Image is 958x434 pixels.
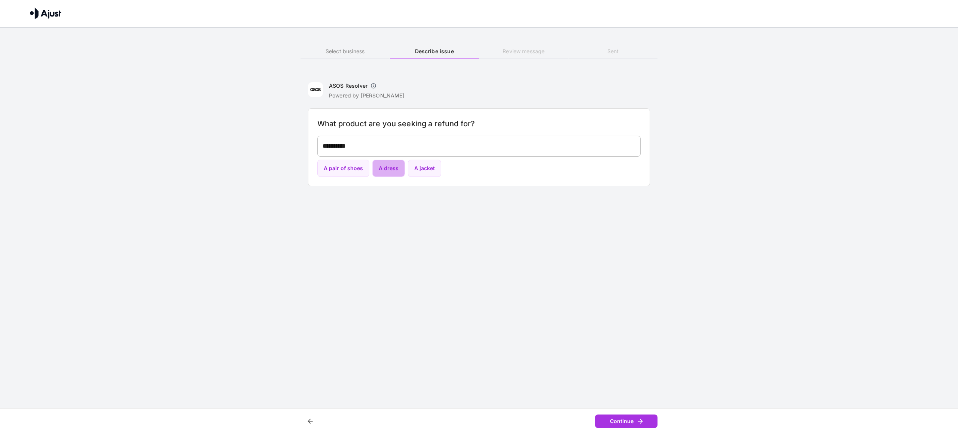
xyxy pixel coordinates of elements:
[479,47,568,55] h6: Review message
[30,7,61,19] img: Ajust
[308,82,323,97] img: ASOS
[317,118,641,130] h6: What product are you seeking a refund for?
[595,415,658,428] button: Continue
[329,82,367,90] h6: ASOS Resolver
[372,160,405,177] button: A dress
[568,47,658,55] h6: Sent
[300,47,390,55] h6: Select business
[329,92,405,99] p: Powered by [PERSON_NAME]
[317,160,369,177] button: A pair of shoes
[408,160,441,177] button: A jacket
[390,47,479,55] h6: Describe issue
